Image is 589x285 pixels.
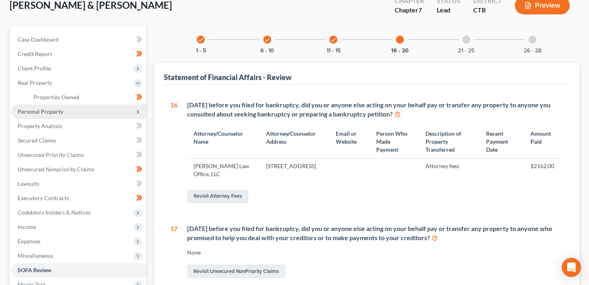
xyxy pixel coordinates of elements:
[18,209,91,216] span: Codebtors Insiders & Notices
[260,48,274,54] button: 6 - 10
[187,100,564,119] div: [DATE] before you filed for bankruptcy, did you or anyone else acting on your behalf pay or trans...
[480,125,524,158] th: Recent Payment Date
[18,223,36,230] span: Income
[187,125,260,158] th: Attorney/Counselor Name
[18,151,84,158] span: Unsecured Priority Claims
[524,125,563,158] th: Amount Paid
[524,159,563,182] td: $2162.00
[524,48,541,54] button: 26 - 28
[198,37,204,43] i: check
[458,48,474,54] button: 21 - 25
[327,48,341,54] button: 11 - 15
[196,48,206,54] button: 1 - 5
[11,162,146,177] a: Unsecured Nonpriority Claims
[418,6,422,14] span: 7
[187,159,260,182] td: [PERSON_NAME] Law Office, LLC
[164,72,292,82] div: Statement of Financial Affairs - Review
[18,137,56,144] span: Secured Claims
[11,32,146,47] a: Case Dashboard
[18,36,58,43] span: Case Dashboard
[18,166,94,173] span: Unsecured Nonpriority Claims
[18,180,39,187] span: Lawsuits
[11,191,146,205] a: Executory Contracts
[11,133,146,148] a: Secured Claims
[331,37,336,43] i: check
[170,224,178,280] div: 17
[170,100,178,205] div: 16
[260,125,329,158] th: Attorney/Counselor Address
[329,125,370,158] th: Email or Website
[18,238,40,245] span: Expenses
[370,125,419,158] th: Person Who Made Payment
[11,177,146,191] a: Lawsuits
[18,108,63,115] span: Personal Property
[264,37,270,43] i: check
[11,119,146,133] a: Property Analysis
[187,224,564,243] div: [DATE] before you filed for bankruptcy, did you or anyone else acting on your behalf pay or trans...
[187,265,285,278] a: Revisit Unsecured NonPriority Claims
[18,50,52,57] span: Credit Report
[18,195,69,201] span: Executory Contracts
[391,48,409,54] button: 16 - 20
[18,252,53,259] span: Miscellaneous
[187,249,564,257] div: None
[187,190,248,203] a: Revisit Attorney Fees
[395,6,424,15] div: Chapter
[473,6,502,15] div: CTB
[27,90,146,104] a: Properties Owned
[419,125,480,158] th: Description of Property Transferred
[18,122,62,129] span: Property Analysis
[11,148,146,162] a: Unsecured Priority Claims
[11,47,146,61] a: Credit Report
[437,6,460,15] div: Lead
[260,159,329,182] td: [STREET_ADDRESS]
[18,79,52,86] span: Real Property
[34,94,79,100] span: Properties Owned
[419,159,480,182] td: Attorney fees
[562,258,581,277] div: Open Intercom Messenger
[18,267,51,273] span: SOFA Review
[18,65,51,72] span: Client Profile
[11,263,146,277] a: SOFA Review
